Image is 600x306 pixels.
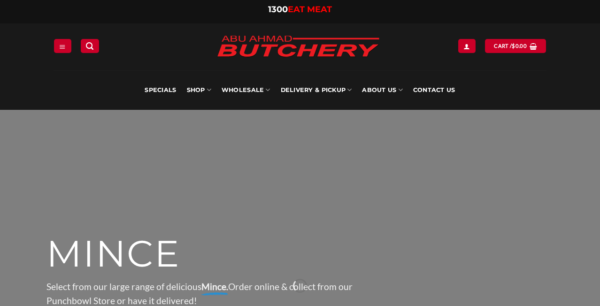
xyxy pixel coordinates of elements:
a: 1300EAT MEAT [268,4,332,15]
a: Specials [145,70,176,110]
a: Wholesale [222,70,270,110]
bdi: 0.00 [512,43,527,49]
a: Delivery & Pickup [281,70,352,110]
a: Menu [54,39,71,53]
a: About Us [362,70,402,110]
span: MINCE [46,231,180,276]
strong: Mince. [201,281,228,292]
span: $ [512,42,515,50]
a: View cart [485,39,546,53]
a: SHOP [187,70,211,110]
img: Abu Ahmad Butchery [209,29,387,65]
a: Search [81,39,99,53]
span: EAT MEAT [288,4,332,15]
span: 1300 [268,4,288,15]
a: Contact Us [413,70,455,110]
span: Cart / [494,42,527,50]
a: Login [458,39,475,53]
